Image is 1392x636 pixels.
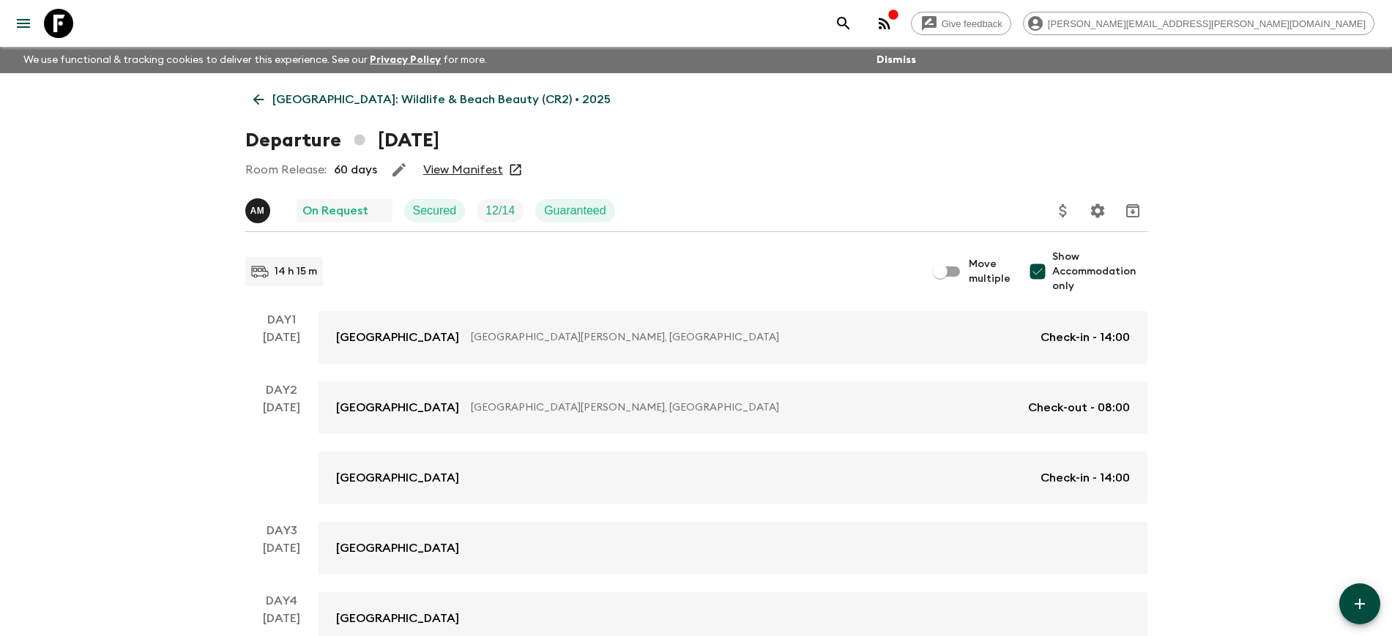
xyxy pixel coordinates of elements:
p: Day 2 [245,381,319,399]
p: Day 3 [245,522,319,539]
a: View Manifest [423,162,503,177]
span: Show Accommodation only [1052,250,1147,293]
a: [GEOGRAPHIC_DATA]Check-in - 14:00 [319,452,1147,504]
p: Guaranteed [544,202,606,220]
a: [GEOGRAPHIC_DATA]: Wildlife & Beach Beauty (CR2) • 2025 [245,85,619,114]
p: [GEOGRAPHIC_DATA] [336,610,459,627]
span: Move multiple [969,257,1011,286]
p: [GEOGRAPHIC_DATA] [336,399,459,416]
button: Archive (Completed, Cancelled or Unsynced Departures only) [1118,196,1147,225]
p: [GEOGRAPHIC_DATA] [336,329,459,346]
button: Dismiss [873,50,920,70]
p: On Request [302,202,368,220]
span: Give feedback [934,18,1010,29]
div: [PERSON_NAME][EMAIL_ADDRESS][PERSON_NAME][DOMAIN_NAME] [1023,12,1374,35]
button: Update Price, Early Bird Discount and Costs [1049,196,1078,225]
div: Trip Fill [477,199,524,222]
h1: Departure [DATE] [245,126,439,155]
a: [GEOGRAPHIC_DATA][GEOGRAPHIC_DATA][PERSON_NAME], [GEOGRAPHIC_DATA]Check-in - 14:00 [319,311,1147,364]
div: Secured [404,199,466,222]
p: 12 / 14 [485,202,515,220]
div: [DATE] [263,399,300,504]
p: Check-in - 14:00 [1041,469,1130,487]
span: Allan Morales [245,203,273,214]
p: We use functional & tracking cookies to deliver this experience. See our for more. [18,47,493,73]
p: Check-out - 08:00 [1028,399,1130,416]
p: [GEOGRAPHIC_DATA][PERSON_NAME], [GEOGRAPHIC_DATA] [471,400,1016,415]
p: [GEOGRAPHIC_DATA][PERSON_NAME], [GEOGRAPHIC_DATA] [471,330,1029,345]
a: [GEOGRAPHIC_DATA][GEOGRAPHIC_DATA][PERSON_NAME], [GEOGRAPHIC_DATA]Check-out - 08:00 [319,381,1147,434]
div: [DATE] [263,539,300,575]
p: Day 1 [245,311,319,329]
p: Day 4 [245,592,319,610]
p: Check-in - 14:00 [1041,329,1130,346]
p: A M [250,205,265,217]
button: search adventures [829,9,858,38]
button: menu [9,9,38,38]
a: [GEOGRAPHIC_DATA] [319,522,1147,575]
p: 14 h 15 m [275,264,317,279]
p: [GEOGRAPHIC_DATA]: Wildlife & Beach Beauty (CR2) • 2025 [272,91,611,108]
a: Privacy Policy [370,55,441,65]
span: [PERSON_NAME][EMAIL_ADDRESS][PERSON_NAME][DOMAIN_NAME] [1040,18,1374,29]
p: Room Release: [245,161,327,179]
p: [GEOGRAPHIC_DATA] [336,469,459,487]
a: Give feedback [911,12,1011,35]
button: Settings [1083,196,1112,225]
p: 60 days [334,161,377,179]
button: AM [245,198,273,223]
p: [GEOGRAPHIC_DATA] [336,539,459,557]
p: Secured [413,202,457,220]
div: [DATE] [263,329,300,364]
